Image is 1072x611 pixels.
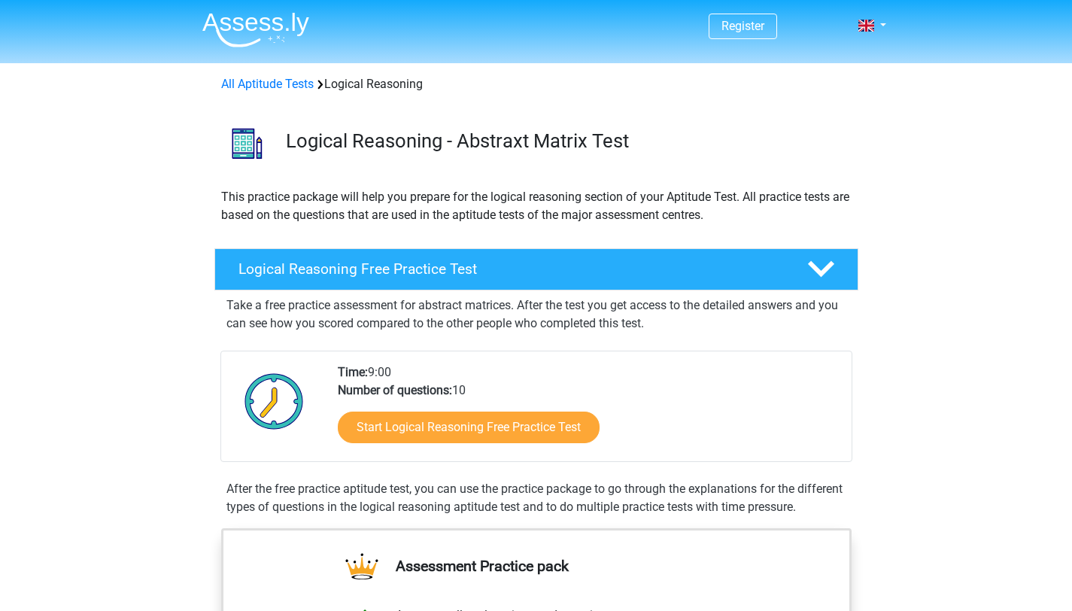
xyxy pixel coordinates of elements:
[226,296,846,333] p: Take a free practice assessment for abstract matrices. After the test you get access to the detai...
[202,12,309,47] img: Assessly
[215,75,858,93] div: Logical Reasoning
[326,363,851,461] div: 9:00 10
[286,129,846,153] h3: Logical Reasoning - Abstraxt Matrix Test
[338,412,600,443] a: Start Logical Reasoning Free Practice Test
[221,77,314,91] a: All Aptitude Tests
[721,19,764,33] a: Register
[220,480,852,516] div: After the free practice aptitude test, you can use the practice package to go through the explana...
[338,383,452,397] b: Number of questions:
[215,111,279,175] img: logical reasoning
[236,363,312,439] img: Clock
[208,248,864,290] a: Logical Reasoning Free Practice Test
[221,188,852,224] p: This practice package will help you prepare for the logical reasoning section of your Aptitude Te...
[238,260,783,278] h4: Logical Reasoning Free Practice Test
[338,365,368,379] b: Time:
